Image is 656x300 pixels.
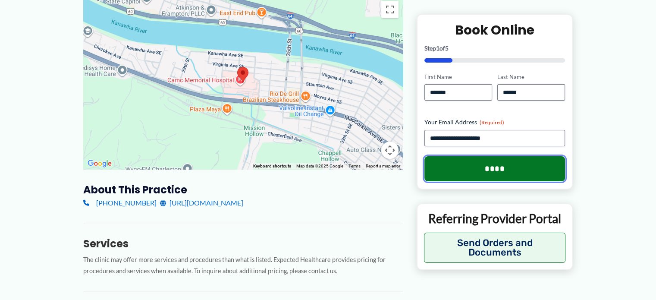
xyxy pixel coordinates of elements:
a: Terms (opens in new tab) [348,164,361,168]
h2: Book Online [424,22,565,38]
p: The clinic may offer more services and procedures than what is listed. Expected Healthcare provid... [83,254,403,278]
span: (Required) [480,120,504,126]
button: Toggle fullscreen view [381,1,399,18]
a: [URL][DOMAIN_NAME] [160,196,243,209]
a: Open this area in Google Maps (opens a new window) [85,158,114,169]
a: Report a map error [366,164,400,168]
p: Referring Provider Portal [424,211,566,227]
button: Send Orders and Documents [424,233,566,263]
span: 5 [445,44,449,52]
img: Google [85,158,114,169]
p: Step of [424,45,565,51]
label: First Name [424,73,492,81]
h3: About this practice [83,183,403,196]
h3: Services [83,237,403,250]
label: Your Email Address [424,118,565,127]
button: Map camera controls [381,142,399,159]
label: Last Name [497,73,565,81]
button: Keyboard shortcuts [253,163,291,169]
span: 1 [436,44,439,52]
a: [PHONE_NUMBER] [83,196,157,209]
span: Map data ©2025 Google [296,164,343,168]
